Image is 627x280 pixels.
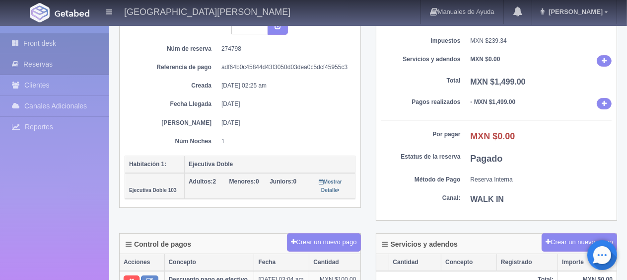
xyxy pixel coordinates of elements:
[229,178,259,185] span: 0
[185,156,355,173] th: Ejecutiva Doble
[189,178,216,185] span: 2
[381,176,461,184] dt: Método de Pago
[471,78,526,86] b: MXN $1,499.00
[129,161,166,168] b: Habitación 1:
[381,194,461,202] dt: Canal:
[471,37,612,45] dd: MXN $239.34
[287,233,360,252] button: Crear un nuevo pago
[132,45,211,53] dt: Núm de reserva
[132,82,211,90] dt: Creada
[471,98,516,105] b: - MXN $1,499.00
[229,178,256,185] strong: Menores:
[55,9,89,17] img: Getabed
[30,3,50,22] img: Getabed
[441,254,497,271] th: Concepto
[496,254,557,271] th: Registrado
[381,130,461,139] dt: Por pagar
[381,153,461,161] dt: Estatus de la reserva
[132,100,211,108] dt: Fecha Llegada
[542,233,617,252] button: Crear un nuevo cargo
[381,55,461,64] dt: Servicios y adendos
[189,178,213,185] strong: Adultos:
[558,254,617,271] th: Importe
[124,5,290,17] h4: [GEOGRAPHIC_DATA][PERSON_NAME]
[381,98,461,106] dt: Pagos realizados
[221,100,348,108] dd: [DATE]
[381,37,461,45] dt: Impuestos
[120,254,164,271] th: Acciones
[471,131,515,141] b: MXN $0.00
[132,137,211,146] dt: Núm Noches
[254,254,309,271] th: Fecha
[471,154,503,164] b: Pagado
[389,254,441,271] th: Cantidad
[164,254,254,271] th: Concepto
[319,178,342,193] a: Mostrar Detalle
[126,241,191,248] h4: Control de pagos
[319,179,342,193] small: Mostrar Detalle
[471,56,500,63] b: MXN $0.00
[221,137,348,146] dd: 1
[129,187,177,193] small: Ejecutiva Doble 103
[381,77,461,85] dt: Total
[546,8,603,15] span: [PERSON_NAME]
[471,176,612,184] dd: Reserva Interna
[221,82,348,90] dd: [DATE] 02:25 am
[221,63,348,72] dd: adf64b0c45844d43f3050d03dea0c5dcf45955c3
[132,63,211,72] dt: Referencia de pago
[382,241,458,248] h4: Servicios y adendos
[132,119,211,127] dt: [PERSON_NAME]
[471,195,504,203] b: WALK IN
[221,119,348,127] dd: [DATE]
[221,45,348,53] dd: 274798
[270,178,296,185] span: 0
[309,254,360,271] th: Cantidad
[270,178,293,185] strong: Juniors:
